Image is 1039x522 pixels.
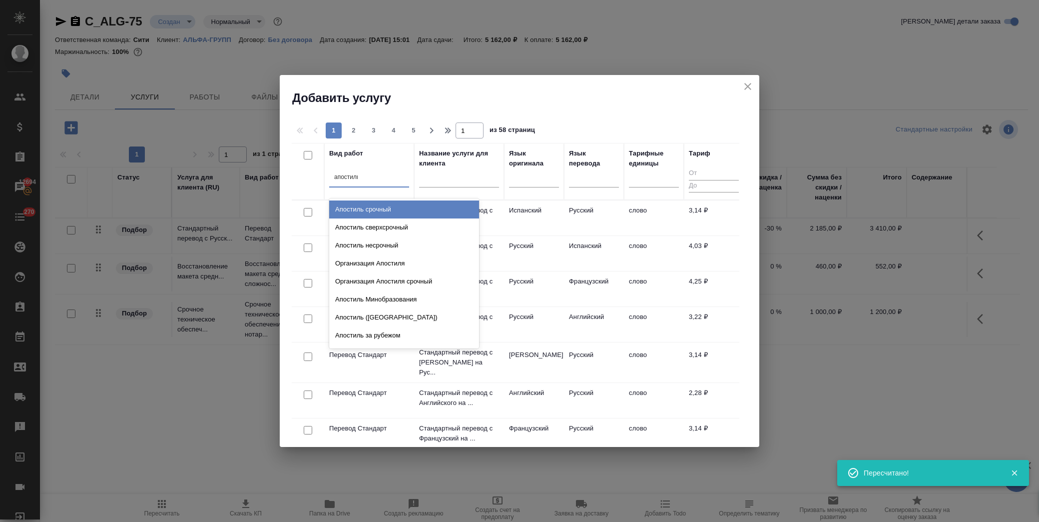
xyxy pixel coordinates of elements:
[864,468,996,478] div: Пересчитано!
[490,124,535,138] span: из 58 страниц
[329,290,479,308] div: Апостиль Минобразования
[684,236,744,271] td: 4,03 ₽
[684,383,744,418] td: 2,28 ₽
[419,423,499,443] p: Стандартный перевод с Французский на ...
[419,148,499,168] div: Название услуги для клиента
[1004,468,1025,477] button: Закрыть
[564,236,624,271] td: Испанский
[419,388,499,408] p: Стандартный перевод с Английского на ...
[329,236,479,254] div: Апостиль несрочный
[504,271,564,306] td: Русский
[329,388,409,398] p: Перевод Стандарт
[366,125,382,135] span: 3
[366,122,382,138] button: 3
[346,125,362,135] span: 2
[624,200,684,235] td: слово
[689,167,739,180] input: От
[624,307,684,342] td: слово
[329,254,479,272] div: Организация Апостиля
[406,125,422,135] span: 5
[329,148,363,158] div: Вид работ
[684,418,744,453] td: 3,14 ₽
[386,122,402,138] button: 4
[292,90,759,106] h2: Добавить услугу
[564,345,624,380] td: Русский
[386,125,402,135] span: 4
[406,122,422,138] button: 5
[329,350,409,360] p: Перевод Стандарт
[624,383,684,418] td: слово
[689,180,739,192] input: До
[564,383,624,418] td: Русский
[504,345,564,380] td: [PERSON_NAME]
[504,200,564,235] td: Испанский
[329,308,479,326] div: Апостиль ([GEOGRAPHIC_DATA])
[684,307,744,342] td: 3,22 ₽
[504,418,564,453] td: Французский
[629,148,679,168] div: Тарифные единицы
[329,200,479,218] div: Апостиль срочный
[504,236,564,271] td: Русский
[419,347,499,377] p: Стандартный перевод с [PERSON_NAME] на Рус...
[684,271,744,306] td: 4,25 ₽
[624,345,684,380] td: слово
[689,148,710,158] div: Тариф
[624,236,684,271] td: слово
[329,272,479,290] div: Организация Апостиля срочный
[564,271,624,306] td: Французский
[564,418,624,453] td: Русский
[509,148,559,168] div: Язык оригинала
[684,200,744,235] td: 3,14 ₽
[329,344,479,372] div: Получение справки МВД + апостиль - 14 дней
[504,383,564,418] td: Английский
[346,122,362,138] button: 2
[564,307,624,342] td: Английский
[564,200,624,235] td: Русский
[684,345,744,380] td: 3,14 ₽
[624,418,684,453] td: слово
[329,326,479,344] div: Апостиль за рубежом
[329,218,479,236] div: Апостиль сверхсрочный
[569,148,619,168] div: Язык перевода
[504,307,564,342] td: Русский
[329,423,409,433] p: Перевод Стандарт
[624,271,684,306] td: слово
[740,79,755,94] button: close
